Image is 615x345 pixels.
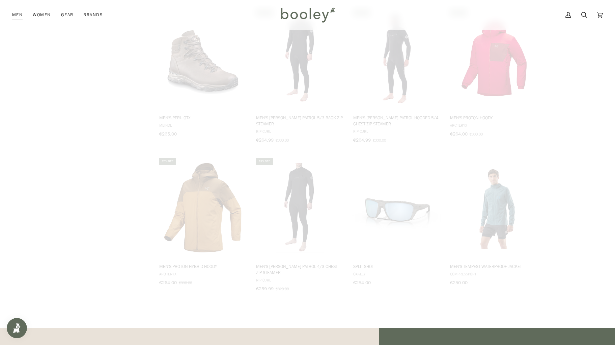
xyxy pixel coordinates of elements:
span: Gear [61,11,74,18]
span: Men [12,11,23,18]
span: Brands [83,11,103,18]
iframe: Button to open loyalty program pop-up [7,318,27,338]
span: Women [33,11,51,18]
img: Booley [278,5,337,25]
